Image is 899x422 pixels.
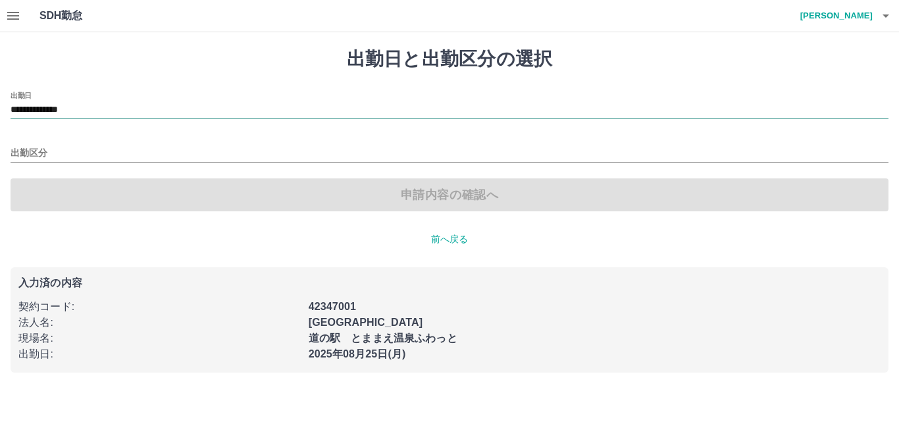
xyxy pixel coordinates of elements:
b: [GEOGRAPHIC_DATA] [309,317,423,328]
label: 出勤日 [11,90,32,100]
p: 法人名 : [18,315,301,330]
p: 入力済の内容 [18,278,881,288]
b: 42347001 [309,301,356,312]
b: 2025年08月25日(月) [309,348,406,359]
p: 前へ戻る [11,232,888,246]
b: 道の駅 とままえ温泉ふわっと [309,332,457,344]
h1: 出勤日と出勤区分の選択 [11,48,888,70]
p: 契約コード : [18,299,301,315]
p: 出勤日 : [18,346,301,362]
p: 現場名 : [18,330,301,346]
